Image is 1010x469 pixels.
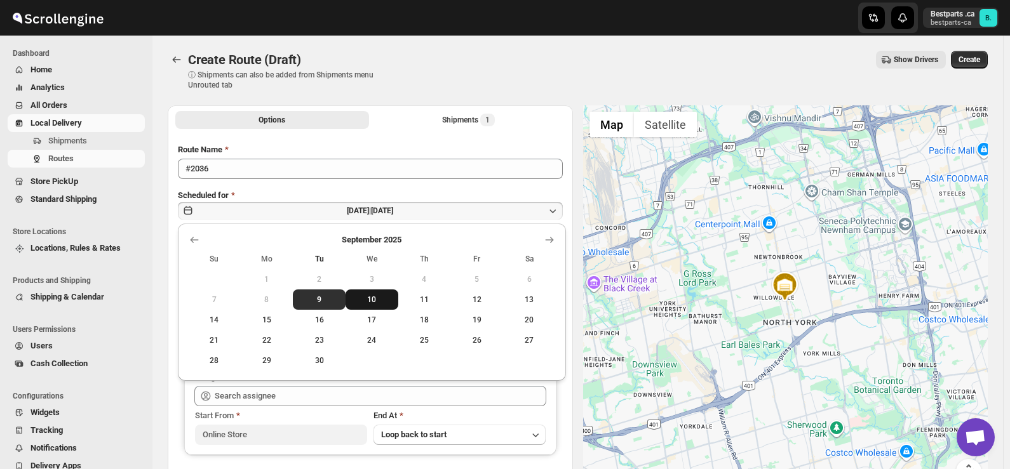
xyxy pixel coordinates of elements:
button: Friday September 26 2025 [450,330,503,350]
span: Tu [298,254,340,264]
button: Loop back to start [374,425,546,445]
span: Analytics [30,83,65,92]
span: Scheduled for [178,190,229,200]
span: 1 [246,274,288,284]
button: Thursday September 11 2025 [398,289,451,310]
button: Show Drivers [876,51,946,69]
span: 15 [246,315,288,325]
button: Users [8,337,145,355]
span: Start From [195,411,234,420]
span: 18 [403,315,446,325]
button: Saturday September 6 2025 [503,269,556,289]
button: Sunday September 28 2025 [188,350,241,371]
span: Users Permissions [13,324,146,334]
span: All Orders [30,100,67,110]
span: 21 [193,335,236,345]
input: Eg: Bengaluru Route [178,159,563,179]
button: [DATE]|[DATE] [178,202,563,220]
img: ScrollEngine [10,2,105,34]
span: 14 [193,315,236,325]
span: 8 [246,294,288,305]
span: 6 [508,274,551,284]
th: Sunday [188,249,241,269]
p: bestparts-ca [931,19,974,27]
span: 26 [455,335,498,345]
button: Routes [168,51,185,69]
span: 30 [298,355,340,366]
button: Shipments [8,132,145,150]
button: Tuesday September 2 2025 [293,269,346,289]
span: Locations, Rules & Rates [30,243,121,253]
span: Su [193,254,236,264]
button: All Orders [8,96,145,114]
button: Wednesday September 3 2025 [346,269,398,289]
th: Wednesday [346,249,398,269]
button: Sunday September 7 2025 [188,289,241,310]
span: Fr [455,254,498,264]
button: Monday September 15 2025 [241,310,293,330]
span: 5 [455,274,498,284]
button: Routes [8,150,145,168]
p: ⓘ Shipments can also be added from Shipments menu Unrouted tab [188,70,388,90]
p: Bestparts .ca [931,9,974,19]
button: Show satellite imagery [634,112,697,137]
span: 3 [351,274,393,284]
span: 13 [508,294,551,305]
button: Widgets [8,404,145,421]
button: Sunday September 21 2025 [188,330,241,350]
button: Show next month, October 2025 [541,231,558,249]
button: Today Tuesday September 9 2025 [293,289,346,310]
span: Mo [246,254,288,264]
span: Routes [48,154,74,163]
span: Store Locations [13,227,146,237]
th: Monday [241,249,293,269]
input: Search assignee [215,386,546,406]
button: Sunday September 14 2025 [188,310,241,330]
span: 17 [351,315,393,325]
span: Configurations [13,391,146,401]
button: Show previous month, August 2025 [185,231,203,249]
span: Th [403,254,446,264]
button: Wednesday September 10 2025 [346,289,398,310]
div: End At [374,409,546,422]
th: Friday [450,249,503,269]
th: Thursday [398,249,451,269]
button: Home [8,61,145,79]
span: Create Route (Draft) [188,52,301,67]
span: Route Name [178,145,222,154]
span: Standard Shipping [30,194,97,204]
button: Saturday September 20 2025 [503,310,556,330]
span: Shipments [48,136,87,145]
button: All Route Options [175,111,369,129]
span: Products and Shipping [13,275,146,286]
button: Selected Shipments [372,111,565,129]
span: Notifications [30,443,77,452]
span: 27 [508,335,551,345]
button: Thursday September 4 2025 [398,269,451,289]
button: Monday September 22 2025 [241,330,293,350]
button: Monday September 1 2025 [241,269,293,289]
button: Tuesday September 23 2025 [293,330,346,350]
button: Cash Collection [8,355,145,373]
a: Open chat [957,418,995,456]
button: Saturday September 13 2025 [503,289,556,310]
span: 16 [298,315,340,325]
button: Tuesday September 16 2025 [293,310,346,330]
button: Thursday September 25 2025 [398,330,451,350]
button: Wednesday September 24 2025 [346,330,398,350]
span: [DATE] | [347,206,371,215]
span: 10 [351,294,393,305]
span: 28 [193,355,236,366]
span: Sa [508,254,551,264]
span: 29 [246,355,288,366]
span: 1 [485,115,490,125]
span: Dashboard [13,48,146,58]
button: Shipping & Calendar [8,288,145,306]
span: 19 [455,315,498,325]
span: 22 [246,335,288,345]
div: Shipments [442,114,495,126]
button: Notifications [8,439,145,457]
button: Analytics [8,79,145,96]
span: 11 [403,294,446,305]
button: User menu [923,8,999,28]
